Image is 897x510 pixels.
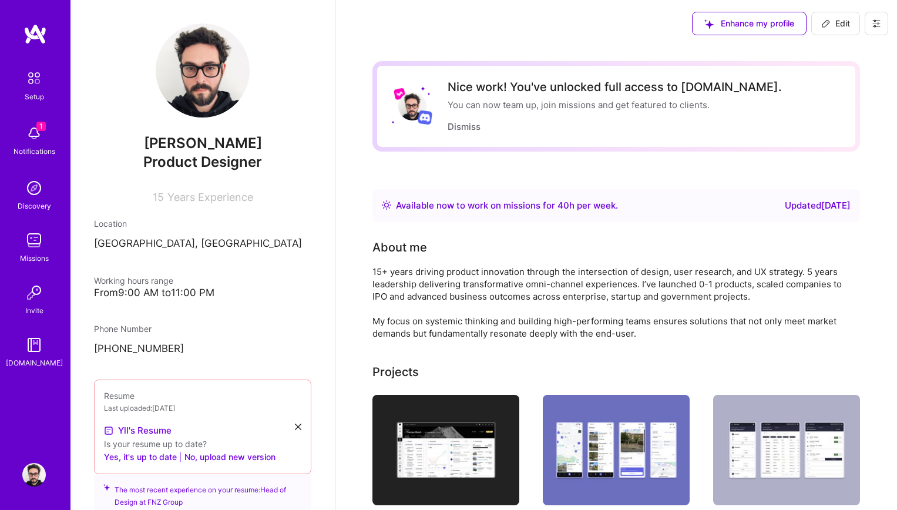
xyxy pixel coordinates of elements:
img: Connected Wealth through UX Strategy [372,395,519,505]
div: Last uploaded: [DATE] [104,402,301,414]
img: bell [22,122,46,145]
img: discovery [22,176,46,200]
a: User Avatar [19,463,49,486]
div: Updated [DATE] [785,199,851,213]
span: | [179,451,182,463]
img: guide book [22,333,46,357]
img: Availability [382,200,391,210]
div: Setup [25,90,44,103]
span: Product Designer [143,153,262,170]
div: Available now to work on missions for h per week . [396,199,618,213]
img: Discord logo [418,110,432,125]
span: 15 [153,191,164,203]
span: 1 [36,122,46,131]
img: Resume [104,426,113,435]
img: User Avatar [398,92,426,120]
div: [DOMAIN_NAME] [6,357,63,369]
span: Phone Number [94,324,152,334]
a: Yll's Resume [104,424,172,438]
button: Enhance my profile [692,12,807,35]
div: Notifications [14,145,55,157]
i: icon SuggestedTeams [103,484,110,492]
div: Is your resume up to date? [104,438,301,450]
span: Years Experience [167,191,253,203]
img: User Avatar [22,463,46,486]
div: Invite [25,304,43,317]
span: [PERSON_NAME] [94,135,311,152]
span: Edit [821,18,850,29]
div: Projects [372,363,419,381]
img: Operations Platform for Internal Workflows [713,395,860,505]
div: You can now team up, join missions and get featured to clients. [448,99,782,111]
p: [PHONE_NUMBER] [94,342,311,356]
span: Enhance my profile [704,18,794,29]
i: icon Close [295,424,301,430]
span: Resume [104,391,135,401]
div: About me [372,239,427,256]
button: No, upload new version [184,450,276,464]
button: Dismiss [448,120,481,133]
div: 15+ years driving product innovation through the intersection of design, user research, and UX st... [372,266,842,340]
img: Invite [22,281,46,304]
img: Lyft logo [394,88,406,100]
img: User Avatar [156,24,250,118]
div: Nice work! You've unlocked full access to [DOMAIN_NAME]. [448,80,782,94]
button: Yes, it's up to date [104,450,177,464]
div: Location [94,217,311,230]
span: 40 [557,200,569,211]
div: From 9:00 AM to 11:00 PM [94,287,311,299]
span: Working hours range [94,276,173,286]
i: icon SuggestedTeams [704,19,714,29]
div: Missions [20,252,49,264]
p: [GEOGRAPHIC_DATA], [GEOGRAPHIC_DATA] [94,237,311,251]
img: setup [22,66,46,90]
img: teamwork [22,229,46,252]
img: logo [23,24,47,45]
img: Owner-centric property marketplace [543,395,690,505]
div: Discovery [18,200,51,212]
button: Edit [811,12,860,35]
